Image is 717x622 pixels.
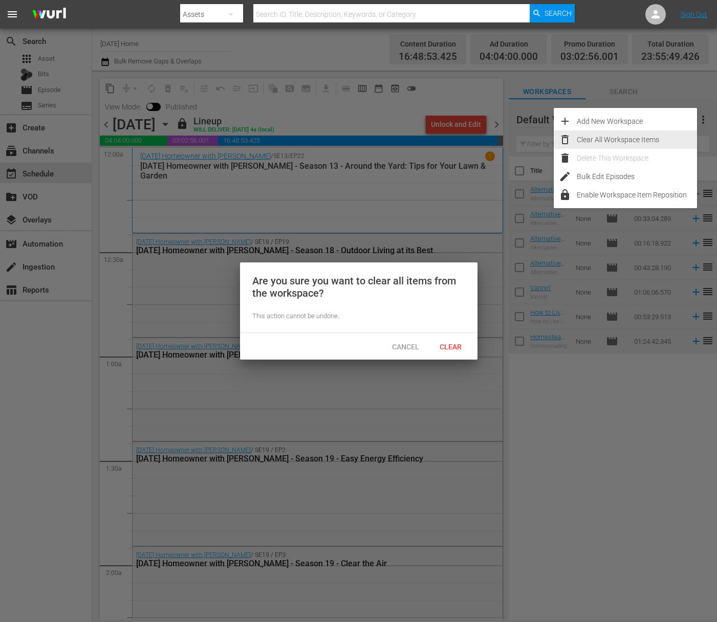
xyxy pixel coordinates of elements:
span: edit [559,170,571,183]
div: Delete This Workspace [577,149,697,167]
div: Bulk Edit Episodes [577,167,697,186]
div: Are you sure you want to clear all items from the workspace? [252,275,465,299]
div: Clear All Workspace Items [577,130,697,149]
button: Clear [428,337,473,356]
span: delete [559,152,571,164]
a: Sign Out [681,10,707,18]
span: menu [6,8,18,20]
img: ans4CAIJ8jUAAAAAAAAAAAAAAAAAAAAAAAAgQb4GAAAAAAAAAAAAAAAAAAAAAAAAJMjXAAAAAAAAAAAAAAAAAAAAAAAAgAT5G... [25,3,74,27]
div: Enable Workspace Item Reposition [577,186,697,204]
span: lock [559,189,571,201]
div: This action cannot be undone. [252,312,465,321]
div: Add New Workspace [577,112,697,130]
button: Cancel [383,337,428,356]
span: add [559,115,571,127]
span: Clear [431,343,470,351]
button: Search [530,4,575,23]
span: Cancel [384,343,427,351]
span: Search [545,4,572,23]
